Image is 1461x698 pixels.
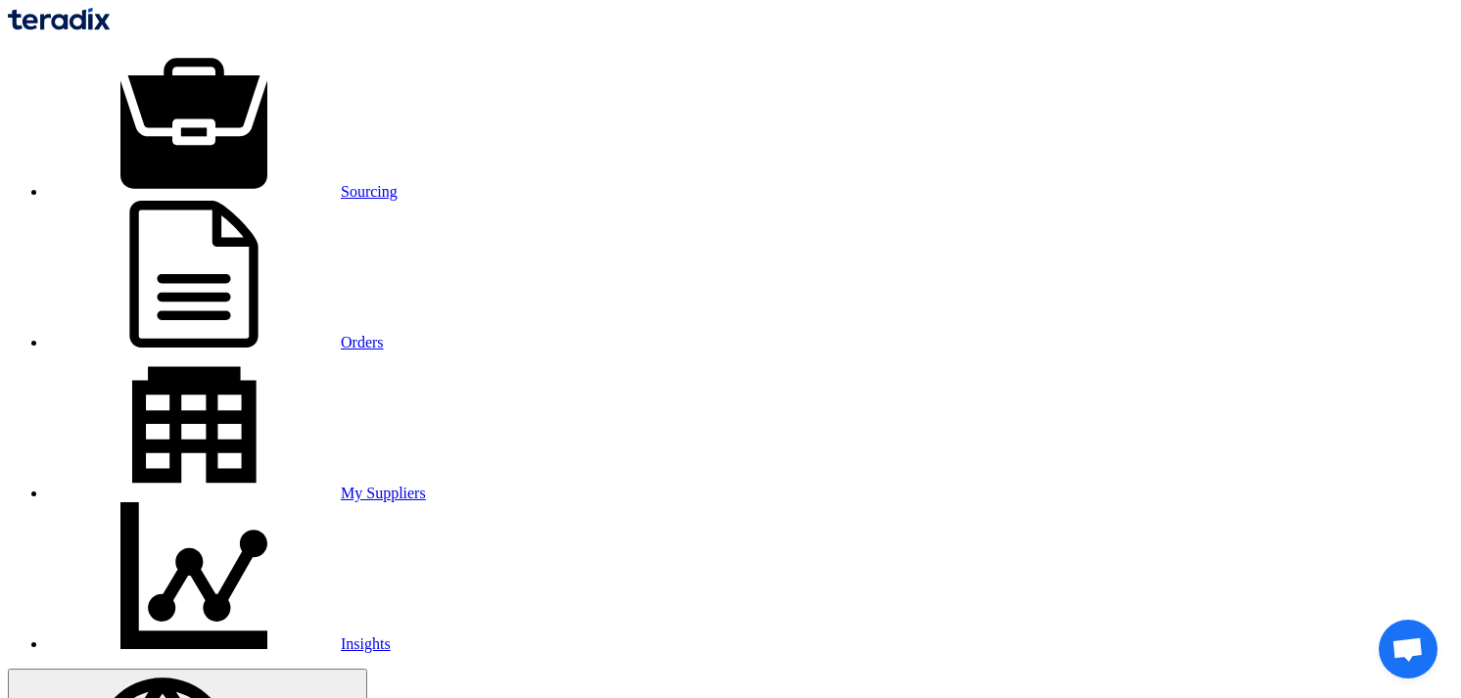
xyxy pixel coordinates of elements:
a: My Suppliers [47,485,426,501]
a: Sourcing [47,183,398,200]
a: Open chat [1379,620,1437,678]
a: Insights [47,635,391,652]
a: Orders [47,334,384,350]
img: Teradix logo [8,8,110,30]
